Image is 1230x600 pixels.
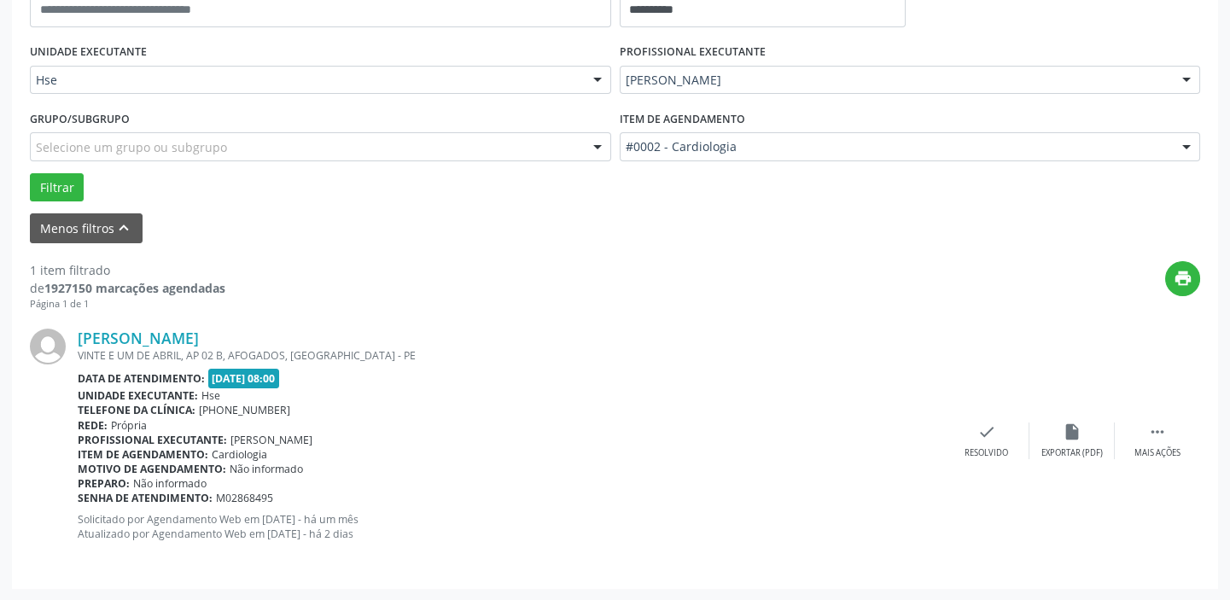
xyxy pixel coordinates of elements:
[965,447,1008,459] div: Resolvido
[133,476,207,491] span: Não informado
[114,218,133,237] i: keyboard_arrow_up
[30,279,225,297] div: de
[78,348,944,363] div: VINTE E UM DE ABRIL, AP 02 B, AFOGADOS, [GEOGRAPHIC_DATA] - PE
[78,418,108,433] b: Rede:
[1041,447,1103,459] div: Exportar (PDF)
[977,422,996,441] i: check
[78,476,130,491] b: Preparo:
[78,433,227,447] b: Profissional executante:
[78,329,199,347] a: [PERSON_NAME]
[208,369,280,388] span: [DATE] 08:00
[30,297,225,312] div: Página 1 de 1
[212,447,267,462] span: Cardiologia
[201,388,220,403] span: Hse
[78,512,944,541] p: Solicitado por Agendamento Web em [DATE] - há um mês Atualizado por Agendamento Web em [DATE] - h...
[30,329,66,364] img: img
[30,213,143,243] button: Menos filtroskeyboard_arrow_up
[626,72,1166,89] span: [PERSON_NAME]
[78,462,226,476] b: Motivo de agendamento:
[111,418,147,433] span: Própria
[216,491,273,505] span: M02868495
[30,173,84,202] button: Filtrar
[36,72,576,89] span: Hse
[1063,422,1081,441] i: insert_drive_file
[78,447,208,462] b: Item de agendamento:
[230,462,303,476] span: Não informado
[30,39,147,66] label: UNIDADE EXECUTANTE
[1165,261,1200,296] button: print
[1148,422,1167,441] i: 
[36,138,227,156] span: Selecione um grupo ou subgrupo
[230,433,312,447] span: [PERSON_NAME]
[1174,269,1192,288] i: print
[620,106,745,132] label: Item de agendamento
[620,39,766,66] label: PROFISSIONAL EXECUTANTE
[78,403,195,417] b: Telefone da clínica:
[78,371,205,386] b: Data de atendimento:
[78,388,198,403] b: Unidade executante:
[30,261,225,279] div: 1 item filtrado
[30,106,130,132] label: Grupo/Subgrupo
[626,138,1166,155] span: #0002 - Cardiologia
[1134,447,1180,459] div: Mais ações
[199,403,290,417] span: [PHONE_NUMBER]
[44,280,225,296] strong: 1927150 marcações agendadas
[78,491,213,505] b: Senha de atendimento:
